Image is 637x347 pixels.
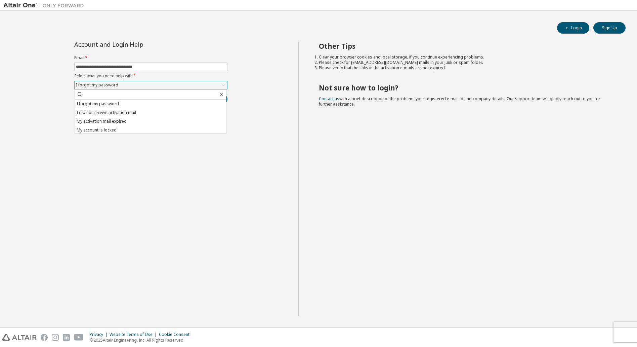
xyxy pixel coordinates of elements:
[319,60,614,65] li: Please check for [EMAIL_ADDRESS][DOMAIN_NAME] mails in your junk or spam folder.
[74,55,227,61] label: Email
[52,334,59,341] img: instagram.svg
[41,334,48,341] img: facebook.svg
[75,81,227,89] div: I forgot my password
[2,334,37,341] img: altair_logo.svg
[319,96,600,107] span: with a brief description of the problem, your registered e-mail id and company details. Our suppo...
[593,22,626,34] button: Sign Up
[319,54,614,60] li: Clear your browser cookies and local storage, if you continue experiencing problems.
[63,334,70,341] img: linkedin.svg
[90,332,110,337] div: Privacy
[319,96,339,102] a: Contact us
[75,81,119,89] div: I forgot my password
[319,65,614,71] li: Please verify that the links in the activation e-mails are not expired.
[74,73,227,79] label: Select what you need help with
[319,42,614,50] h2: Other Tips
[3,2,87,9] img: Altair One
[110,332,159,337] div: Website Terms of Use
[557,22,589,34] button: Login
[74,42,197,47] div: Account and Login Help
[74,334,84,341] img: youtube.svg
[90,337,194,343] p: © 2025 Altair Engineering, Inc. All Rights Reserved.
[319,83,614,92] h2: Not sure how to login?
[159,332,194,337] div: Cookie Consent
[75,100,226,108] li: I forgot my password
